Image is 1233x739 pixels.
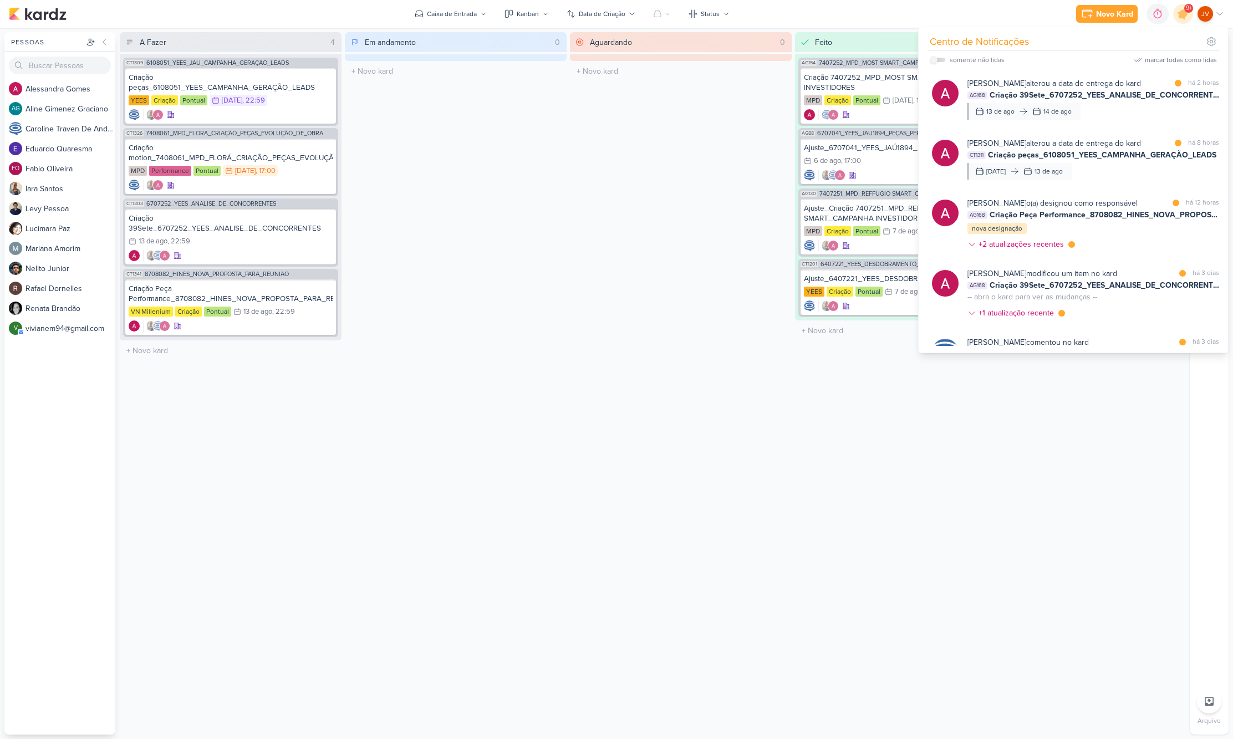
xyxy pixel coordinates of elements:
[824,226,851,236] div: Criação
[990,279,1219,291] span: Criação 39Sete_6707252_YEES_ANALISE_DE_CONCORRENTES
[26,283,115,294] div: R a f a e l D o r n e l l e s
[175,307,202,317] div: Criação
[26,163,115,175] div: F a b i o O l i v e i r a
[152,109,164,120] img: Alessandra Gomes
[193,166,221,176] div: Pontual
[818,300,839,312] div: Colaboradores: Iara Santos, Alessandra Gomes
[821,240,832,251] img: Iara Santos
[243,308,272,315] div: 13 de ago
[967,151,986,159] span: CT1311
[9,122,22,135] img: Caroline Traven De Andrade
[893,97,913,104] div: [DATE]
[1186,197,1219,209] div: há 12 horas
[893,228,919,235] div: 7 de ago
[895,288,921,295] div: 7 de ago
[1043,106,1072,116] div: 14 de ago
[950,55,1005,65] div: somente não lidas
[804,203,1008,223] div: Ajuste_Criação 7407251_MPD_REFFUGIO SMART_CAMPANHA INVESTIDORES
[146,109,157,120] img: Iara Santos
[146,250,157,261] img: Iara Santos
[26,263,115,274] div: N e l i t o J u n i o r
[988,149,1216,161] span: Criação peças_6108051_YEES_CAMPANHA_GERAÇÃO_LEADS
[9,37,84,47] div: Pessoas
[804,95,822,105] div: MPD
[146,60,289,66] span: 6108051_YEES_JAÚ_CAMPANHA_GERAÇÃO_LEADS
[990,89,1219,101] span: Criação 39Sete_6707252_YEES_ANALISE_DE_CONCORRENTES
[932,80,959,106] img: Alessandra Gomes
[129,180,140,191] div: Criador(a): Caroline Traven De Andrade
[821,300,832,312] img: Iara Santos
[1096,8,1133,20] div: Novo Kard
[12,106,20,112] p: AG
[272,308,295,315] div: , 22:59
[151,95,178,105] div: Criação
[1201,9,1209,19] p: JV
[932,339,959,365] img: Caroline Traven De Andrade
[146,180,157,191] img: Iara Santos
[967,223,1027,234] div: nova designação
[819,60,977,66] span: 7407252_MPD_MOST SMART_CAMPANHA INVESTIDORES
[990,209,1219,221] span: Criação Peça Performance_8708082_HINES_NOVA_PROPOSTA_PARA_REUNIAO
[827,287,853,297] div: Criação
[9,202,22,215] img: Levy Pessoa
[824,95,851,105] div: Criação
[967,78,1141,89] div: alterou a data de entrega do kard
[129,180,140,191] img: Caroline Traven De Andrade
[9,262,22,275] img: Nelito Junior
[967,282,987,289] span: AG168
[143,109,164,120] div: Colaboradores: Iara Santos, Alessandra Gomes
[804,300,815,312] img: Caroline Traven De Andrade
[9,142,22,155] img: Eduardo Quaresma
[804,170,815,181] div: Criador(a): Caroline Traven De Andrade
[167,238,190,245] div: , 22:59
[180,95,207,105] div: Pontual
[129,166,147,176] div: MPD
[9,282,22,295] img: Rafael Dornelles
[801,191,817,197] span: AG130
[129,109,140,120] img: Caroline Traven De Andrade
[129,250,140,261] div: Criador(a): Alessandra Gomes
[967,338,1026,347] b: [PERSON_NAME]
[145,271,289,277] span: 8708082_HINES_NOVA_PROPOSTA_PARA_REUNIAO
[821,109,832,120] img: Caroline Traven De Andrade
[9,82,22,95] img: Alessandra Gomes
[129,143,333,163] div: Criação motion_7408061_MPD_FLORÁ_CRIAÇÃO_PEÇAS_EVOLUÇÃO_DE_OBRA
[129,95,149,105] div: YEES
[26,103,115,115] div: A l i n e G i m e n e z G r a c i a n o
[26,303,115,314] div: R e n a t a B r a n d ã o
[9,222,22,235] img: Lucimara Paz
[146,201,276,207] span: 6707252_YEES_ANALISE_DE_CONCORRENTES
[1145,55,1217,65] div: marcar todas como lidas
[235,167,256,175] div: [DATE]
[967,137,1141,149] div: alterou a data de entrega do kard
[853,226,880,236] div: Pontual
[129,109,140,120] div: Criador(a): Caroline Traven De Andrade
[967,211,987,219] span: AG168
[26,203,115,215] div: L e v y P e s s o a
[814,157,841,165] div: 6 de ago
[9,57,111,74] input: Buscar Pessoas
[801,261,818,267] span: CT1201
[572,63,789,79] input: + Novo kard
[932,140,959,166] img: Alessandra Gomes
[804,170,815,181] img: Caroline Traven De Andrade
[853,95,880,105] div: Pontual
[828,300,839,312] img: Alessandra Gomes
[9,182,22,195] img: Iara Santos
[204,307,231,317] div: Pontual
[129,320,140,332] img: Alessandra Gomes
[125,201,144,207] span: CT1303
[932,200,959,226] img: Alessandra Gomes
[1076,5,1138,23] button: Novo Kard
[146,320,157,332] img: Iara Santos
[821,261,967,267] span: 6407221_YEES_DESDOBRAMENTO_TATUAPÉ_RENDA
[986,166,1006,176] div: [DATE]
[129,320,140,332] div: Criador(a): Alessandra Gomes
[1186,4,1192,13] span: 9+
[967,139,1026,148] b: [PERSON_NAME]
[828,240,839,251] img: Alessandra Gomes
[256,167,276,175] div: , 17:00
[9,162,22,175] div: Fabio Oliveira
[152,320,164,332] img: Caroline Traven De Andrade
[143,250,170,261] div: Colaboradores: Iara Santos, Caroline Traven De Andrade, Alessandra Gomes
